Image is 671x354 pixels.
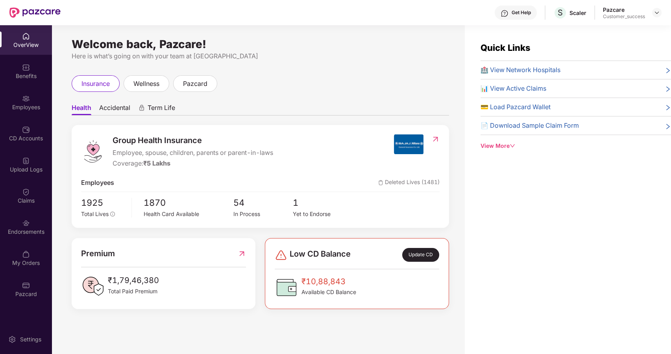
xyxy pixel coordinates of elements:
[81,211,109,217] span: Total Lives
[81,178,114,188] span: Employees
[501,9,508,17] img: svg+xml;base64,PHN2ZyBpZD0iSGVscC0zMngzMiIgeG1sbnM9Imh0dHA6Ly93d3cudzMub3JnLzIwMDAvc3ZnIiB3aWR0aD...
[18,335,44,343] div: Settings
[72,51,449,61] div: Here is what’s going on with your team at [GEOGRAPHIC_DATA]
[569,9,586,17] div: Scaler
[72,41,449,47] div: Welcome back, Pazcare!
[481,84,546,93] span: 📊 View Active Claims
[81,196,126,210] span: 1925
[481,142,671,150] div: View More
[22,32,30,40] img: svg+xml;base64,PHN2ZyBpZD0iSG9tZSIgeG1sbnM9Imh0dHA6Ly93d3cudzMub3JnLzIwMDAvc3ZnIiB3aWR0aD0iMjAiIG...
[143,159,170,167] span: ₹5 Lakhs
[293,196,353,210] span: 1
[22,219,30,227] img: svg+xml;base64,PHN2ZyBpZD0iRW5kb3JzZW1lbnRzIiB4bWxucz0iaHR0cDovL3d3dy53My5vcmcvMjAwMC9zdmciIHdpZH...
[394,134,423,154] img: insurerIcon
[144,196,233,210] span: 1870
[144,210,233,218] div: Health Card Available
[22,250,30,258] img: svg+xml;base64,PHN2ZyBpZD0iTXlfT3JkZXJzIiBkYXRhLW5hbWU9Ik15IE9yZGVycyIgeG1sbnM9Imh0dHA6Ly93d3cudz...
[22,157,30,165] img: svg+xml;base64,PHN2ZyBpZD0iVXBsb2FkX0xvZ3MiIGRhdGEtbmFtZT0iVXBsb2FkIExvZ3MiIHhtbG5zPSJodHRwOi8vd3...
[378,180,383,185] img: deleteIcon
[558,8,563,17] span: S
[138,104,145,112] div: animation
[22,281,30,289] img: svg+xml;base64,PHN2ZyBpZD0iUGF6Y2FyZCIgeG1sbnM9Imh0dHA6Ly93d3cudzMub3JnLzIwMDAvc3ZnIiB3aWR0aD0iMj...
[603,6,645,13] div: Pazcare
[665,122,671,130] span: right
[481,121,579,130] span: 📄 Download Sample Claim Form
[22,95,30,102] img: svg+xml;base64,PHN2ZyBpZD0iRW1wbG95ZWVzIiB4bWxucz0iaHR0cDovL3d3dy53My5vcmcvMjAwMC9zdmciIHdpZHRoPS...
[275,249,287,261] img: svg+xml;base64,PHN2ZyBpZD0iRGFuZ2VyLTMyeDMyIiB4bWxucz0iaHR0cDovL3d3dy53My5vcmcvMjAwMC9zdmciIHdpZH...
[301,288,356,296] span: Available CD Balance
[81,140,105,163] img: logo
[183,79,207,89] span: pazcard
[233,196,293,210] span: 54
[22,63,30,71] img: svg+xml;base64,PHN2ZyBpZD0iQmVuZWZpdHMiIHhtbG5zPSJodHRwOi8vd3d3LnczLm9yZy8yMDAwL3N2ZyIgd2lkdGg9Ij...
[81,79,110,89] span: insurance
[665,85,671,93] span: right
[9,7,61,18] img: New Pazcare Logo
[133,79,159,89] span: wellness
[510,143,515,149] span: down
[603,13,645,20] div: Customer_success
[233,210,293,218] div: In Process
[108,274,159,287] span: ₹1,79,46,380
[481,102,551,112] span: 💳 Load Pazcard Wallet
[481,65,560,75] span: 🏥 View Network Hospitals
[431,135,440,143] img: RedirectIcon
[81,274,105,298] img: PaidPremiumIcon
[8,335,16,343] img: svg+xml;base64,PHN2ZyBpZD0iU2V0dGluZy0yMHgyMCIgeG1sbnM9Imh0dHA6Ly93d3cudzMub3JnLzIwMDAvc3ZnIiB3aW...
[665,104,671,112] span: right
[113,158,273,168] div: Coverage:
[238,248,246,260] img: RedirectIcon
[22,126,30,134] img: svg+xml;base64,PHN2ZyBpZD0iQ0RfQWNjb3VudHMiIGRhdGEtbmFtZT0iQ0QgQWNjb3VudHMiIHhtbG5zPSJodHRwOi8vd3...
[113,148,273,158] span: Employee, spouse, children, parents or parent-in-laws
[110,212,115,216] span: info-circle
[512,9,531,16] div: Get Help
[654,9,660,16] img: svg+xml;base64,PHN2ZyBpZD0iRHJvcGRvd24tMzJ4MzIiIHhtbG5zPSJodHRwOi8vd3d3LnczLm9yZy8yMDAwL3N2ZyIgd2...
[275,276,298,299] img: CDBalanceIcon
[72,104,91,115] span: Health
[665,67,671,75] span: right
[293,210,353,218] div: Yet to Endorse
[108,287,159,296] span: Total Paid Premium
[22,188,30,196] img: svg+xml;base64,PHN2ZyBpZD0iQ2xhaW0iIHhtbG5zPSJodHRwOi8vd3d3LnczLm9yZy8yMDAwL3N2ZyIgd2lkdGg9IjIwIi...
[378,178,440,188] span: Deleted Lives (1481)
[290,248,351,262] span: Low CD Balance
[99,104,130,115] span: Accidental
[148,104,175,115] span: Term Life
[481,43,531,53] span: Quick Links
[81,248,115,260] span: Premium
[301,276,356,288] span: ₹10,88,843
[113,134,273,147] span: Group Health Insurance
[402,248,439,262] div: Update CD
